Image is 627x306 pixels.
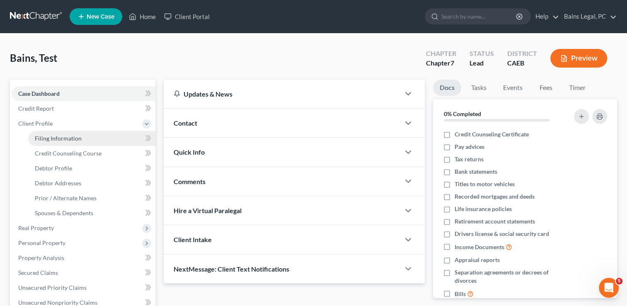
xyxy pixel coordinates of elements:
iframe: Intercom live chat [599,278,619,298]
span: Hire a Virtual Paralegal [174,206,242,214]
span: Contact [174,119,197,127]
a: Prior / Alternate Names [28,191,155,206]
span: Bains, Test [10,52,57,64]
span: Client Intake [174,236,212,243]
a: Home [125,9,160,24]
span: Separation agreements or decrees of divorces [455,268,564,285]
a: Fees [533,80,559,96]
a: Events [496,80,529,96]
span: Real Property [18,224,54,231]
span: Credit Counseling Certificate [455,130,529,138]
span: Tax returns [455,155,484,163]
div: Chapter [426,58,456,68]
div: District [507,49,537,58]
a: Debtor Profile [28,161,155,176]
a: Debtor Addresses [28,176,155,191]
span: Case Dashboard [18,90,60,97]
a: Timer [562,80,592,96]
span: Debtor Addresses [35,180,81,187]
span: Drivers license & social security card [455,230,549,238]
span: Debtor Profile [35,165,72,172]
span: NextMessage: Client Text Notifications [174,265,289,273]
div: Status [470,49,494,58]
a: Credit Counseling Course [28,146,155,161]
span: New Case [87,14,114,20]
span: Quick Info [174,148,205,156]
a: Help [531,9,559,24]
span: Credit Report [18,105,54,112]
span: Property Analysis [18,254,64,261]
a: Client Portal [160,9,214,24]
div: CAEB [507,58,537,68]
a: Property Analysis [12,250,155,265]
a: Case Dashboard [12,86,155,101]
a: Credit Report [12,101,155,116]
span: 5 [616,278,622,284]
span: Bank statements [455,168,497,176]
input: Search by name... [441,9,517,24]
span: Recorded mortgages and deeds [455,192,535,201]
button: Preview [550,49,607,68]
span: Unsecured Nonpriority Claims [18,299,97,306]
a: Filing Information [28,131,155,146]
span: Appraisal reports [455,256,500,264]
span: 7 [450,59,454,67]
span: Unsecured Priority Claims [18,284,87,291]
span: Secured Claims [18,269,58,276]
a: Docs [433,80,461,96]
span: Titles to motor vehicles [455,180,515,188]
span: Income Documents [455,243,504,251]
a: Secured Claims [12,265,155,280]
span: Pay advices [455,143,484,151]
span: Bills [455,290,466,298]
div: Lead [470,58,494,68]
a: Spouses & Dependents [28,206,155,221]
span: Credit Counseling Course [35,150,102,157]
span: Life insurance policies [455,205,512,213]
div: Chapter [426,49,456,58]
span: Client Profile [18,120,53,127]
span: Retirement account statements [455,217,535,226]
a: Tasks [465,80,493,96]
div: Updates & News [174,90,390,98]
span: Prior / Alternate Names [35,194,97,202]
strong: 0% Completed [444,110,481,117]
span: Comments [174,177,206,185]
a: Bains Legal, PC [560,9,617,24]
span: Spouses & Dependents [35,209,93,216]
a: Unsecured Priority Claims [12,280,155,295]
span: Personal Property [18,239,65,246]
span: Filing Information [35,135,82,142]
